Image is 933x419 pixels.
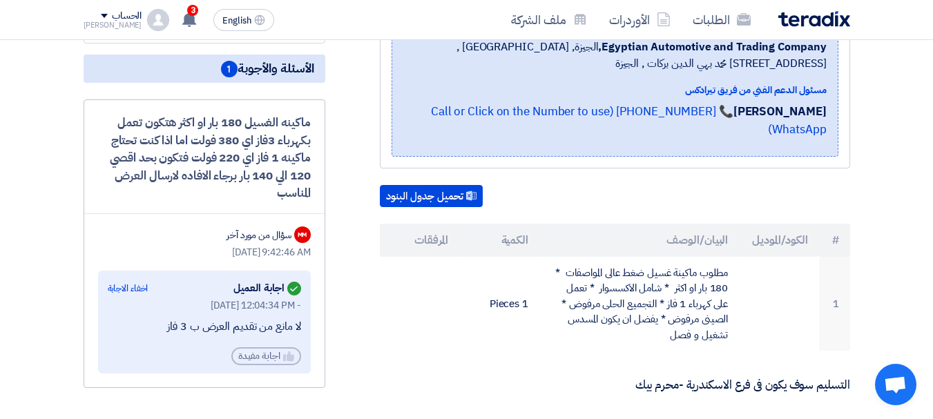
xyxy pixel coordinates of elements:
[682,3,762,36] a: الطلبات
[598,3,682,36] a: الأوردرات
[431,103,827,138] a: 📞 [PHONE_NUMBER] (Call or Click on the Number to use WhatsApp)
[739,224,819,257] th: الكود/الموديل
[108,320,301,334] div: لا مانع من تقديم العرض ب 3 فاز
[98,114,311,202] div: ماكينه الغسيل 180 بار او اكثر هتكون تعمل بكهرباء 3فاز اي 380 فولت اما اذا كنت تحتاج ماكينه 1 فاز ...
[187,5,198,16] span: 3
[819,224,850,257] th: #
[733,103,827,120] strong: [PERSON_NAME]
[221,60,314,77] span: الأسئلة والأجوبة
[778,11,850,27] img: Teradix logo
[98,245,311,260] div: [DATE] 9:42:46 AM
[294,226,311,243] div: MM
[403,39,827,72] span: الجيزة, [GEOGRAPHIC_DATA] ,[STREET_ADDRESS] محمد بهي الدين بركات , الجيزة
[112,10,142,22] div: الحساب
[222,16,251,26] span: English
[875,364,916,405] div: Open chat
[539,224,739,257] th: البيان/الوصف
[403,83,827,97] div: مسئول الدعم الفني من فريق تيرادكس
[459,257,539,351] td: 1 Pieces
[459,224,539,257] th: الكمية
[233,279,301,298] div: اجابة العميل
[500,3,598,36] a: ملف الشركة
[380,185,483,207] button: تحميل جدول البنود
[108,282,148,295] div: اخفاء الاجابة
[227,228,291,242] div: سؤال من مورد آخر
[380,224,460,257] th: المرفقات
[231,347,301,365] div: اجابة مفيدة
[213,9,274,31] button: English
[539,257,739,351] td: مطلوب ماكينة غسيل ضغط عالى المواصفات * 180 بار او اكثر * شامل الاكسسوار * تعمل على كهرباء 1 فاز *...
[147,9,169,31] img: profile_test.png
[598,39,826,55] b: Egyptian Automotive and Trading Company,
[380,378,850,392] p: التسليم سوف يكون فى فرع الاسكندرية -محرم بيك
[221,61,238,77] span: 1
[819,257,850,351] td: 1
[84,21,142,29] div: [PERSON_NAME]
[108,298,301,313] div: [DATE] 12:04:34 PM -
